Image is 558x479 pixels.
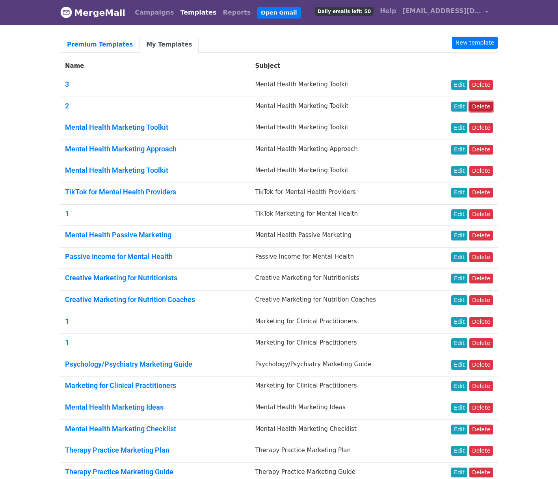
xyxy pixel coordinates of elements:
a: Mental Health Marketing Toolkit [65,123,168,131]
a: Creative Marketing for Nutrition Coaches [65,295,195,304]
a: Delete [469,145,493,155]
td: Marketing for Clinical Practitioners [250,334,428,355]
a: Delete [469,360,493,370]
a: Edit [451,123,467,133]
a: 2 [65,102,69,110]
a: Help [377,3,399,19]
td: TikTok for Mental Health Providers [250,183,428,204]
a: Delete [469,381,493,391]
a: Edit [451,209,467,219]
span: Daily emails left: 50 [315,7,374,16]
a: Edit [451,166,467,176]
a: Edit [451,425,467,434]
a: Delete [469,338,493,348]
td: Creative Marketing for Nutritionists [250,269,428,291]
a: Mental Health Marketing Approach [65,145,177,153]
a: Mental Health Marketing Ideas [65,403,164,411]
a: Edit [451,338,467,348]
th: Subject [250,57,428,75]
a: Delete [469,274,493,283]
td: Therapy Practice Marketing Plan [250,441,428,463]
a: TikTok for Mental Health Providers [65,188,176,196]
a: 3 [65,80,69,88]
td: Marketing for Clinical Practitioners [250,376,428,398]
a: Delete [469,295,493,305]
td: Marketing for Clinical Practitioners [250,312,428,334]
a: 1 [65,209,69,218]
a: Delete [469,123,493,133]
th: Name [60,57,250,75]
a: Mental Health Passive Marketing [65,231,171,239]
a: Edit [451,360,467,370]
a: Delete [469,252,493,262]
a: [EMAIL_ADDRESS][DOMAIN_NAME] [399,3,491,22]
a: Edit [451,295,467,305]
a: Reports [220,5,254,21]
a: Daily emails left: 50 [312,3,377,19]
a: Delete [469,317,493,327]
td: Mental Health Passive Marketing [250,226,428,248]
a: 1 [65,338,69,347]
a: Edit [451,468,467,477]
a: Delete [469,468,493,477]
a: Edit [451,274,467,283]
img: MergeMail logo [60,6,72,18]
a: Delete [469,403,493,413]
a: MergeMail [60,4,125,21]
td: Mental Health Marketing Ideas [250,398,428,419]
iframe: Chat Widget [519,441,558,479]
td: Mental Health Marketing Approach [250,140,428,161]
a: Passive Income for Mental Health [65,252,173,261]
a: Therapy Practice Marketing Guide [65,468,173,476]
td: Mental Health Marketing Toolkit [250,118,428,140]
a: Creative Marketing for Nutritionists [65,274,177,282]
td: Mental Health Marketing Checklist [250,419,428,441]
td: Psychology/Psychiatry Marketing Guide [250,355,428,376]
span: [EMAIL_ADDRESS][DOMAIN_NAME] [402,6,481,16]
a: Campaigns [132,5,177,21]
a: Edit [451,381,467,391]
td: Creative Marketing for Nutrition Coaches [250,290,428,312]
a: New template [452,37,498,49]
td: Mental Health Marketing Toolkit [250,75,428,97]
a: 1 [65,317,69,325]
a: Delete [469,166,493,176]
a: Delete [469,80,493,90]
a: Edit [451,403,467,413]
a: Delete [469,446,493,456]
a: Premium Templates [60,37,139,53]
a: Therapy Practice Marketing Plan [65,446,169,454]
a: My Templates [139,37,199,53]
a: Edit [451,80,467,90]
a: Psychology/Psychiatry Marketing Guide [65,360,192,368]
a: Delete [469,231,493,240]
a: Edit [451,317,467,327]
a: Mental Health Marketing Toolkit [65,166,168,174]
a: Mental Health Marketing Checklist [65,425,176,433]
a: Delete [469,102,493,112]
a: Edit [451,145,467,155]
td: Mental Health Marketing Toolkit [250,161,428,183]
td: Mental Health Marketing Toolkit [250,97,428,118]
a: Delete [469,209,493,219]
a: Delete [469,188,493,198]
a: Edit [451,102,467,112]
a: Delete [469,425,493,434]
a: Marketing for Clinical Practitioners [65,381,176,390]
a: Edit [451,252,467,262]
a: Edit [451,188,467,198]
a: Edit [451,231,467,240]
a: Templates [177,5,219,21]
td: TikTok Marketing for Mental Health [250,204,428,226]
a: Edit [451,446,467,456]
td: Passive Income for Mental Health [250,247,428,269]
a: Open Gmail [257,7,301,19]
